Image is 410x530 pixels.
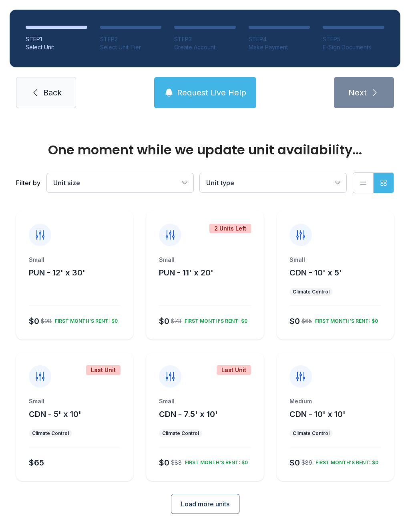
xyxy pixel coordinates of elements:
div: $65 [301,317,312,325]
span: Unit type [206,179,234,187]
div: $65 [29,457,44,468]
div: Climate Control [32,430,69,437]
div: Select Unit Tier [100,43,162,51]
div: Small [29,397,121,405]
div: Medium [289,397,381,405]
div: Small [289,256,381,264]
div: $0 [29,316,39,327]
div: 2 Units Left [209,224,251,233]
span: PUN - 12' x 30' [29,268,85,277]
div: One moment while we update unit availability... [16,144,394,156]
div: $0 [159,457,169,468]
div: Climate Control [293,430,330,437]
button: Unit size [47,173,193,192]
div: Last Unit [217,365,251,375]
div: E-Sign Documents [323,43,384,51]
button: Unit type [200,173,346,192]
span: CDN - 5' x 10' [29,409,81,419]
span: Unit size [53,179,80,187]
div: STEP 2 [100,35,162,43]
div: FIRST MONTH’S RENT: $0 [181,315,247,324]
button: CDN - 7.5' x 10' [159,409,218,420]
div: $98 [41,317,52,325]
div: FIRST MONTH’S RENT: $0 [52,315,118,324]
button: PUN - 12' x 30' [29,267,85,278]
div: Small [29,256,121,264]
div: $0 [159,316,169,327]
span: PUN - 11' x 20' [159,268,213,277]
div: $0 [289,457,300,468]
div: FIRST MONTH’S RENT: $0 [312,456,378,466]
span: Back [43,87,62,98]
div: Make Payment [249,43,310,51]
div: FIRST MONTH’S RENT: $0 [312,315,378,324]
div: $0 [289,316,300,327]
span: CDN - 7.5' x 10' [159,409,218,419]
div: FIRST MONTH’S RENT: $0 [182,456,248,466]
div: STEP 3 [174,35,236,43]
button: PUN - 11' x 20' [159,267,213,278]
button: CDN - 10' x 10' [289,409,346,420]
div: STEP 1 [26,35,87,43]
div: $73 [171,317,181,325]
button: CDN - 5' x 10' [29,409,81,420]
div: STEP 5 [323,35,384,43]
div: Last Unit [86,365,121,375]
div: Filter by [16,178,40,188]
div: $89 [301,459,312,467]
span: Request Live Help [177,87,246,98]
div: Climate Control [162,430,199,437]
button: CDN - 10' x 5' [289,267,342,278]
div: $88 [171,459,182,467]
div: Small [159,256,251,264]
span: Next [348,87,367,98]
div: Small [159,397,251,405]
div: Select Unit [26,43,87,51]
div: Climate Control [293,289,330,295]
span: Load more units [181,499,229,509]
span: CDN - 10' x 10' [289,409,346,419]
span: CDN - 10' x 5' [289,268,342,277]
div: STEP 4 [249,35,310,43]
div: Create Account [174,43,236,51]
